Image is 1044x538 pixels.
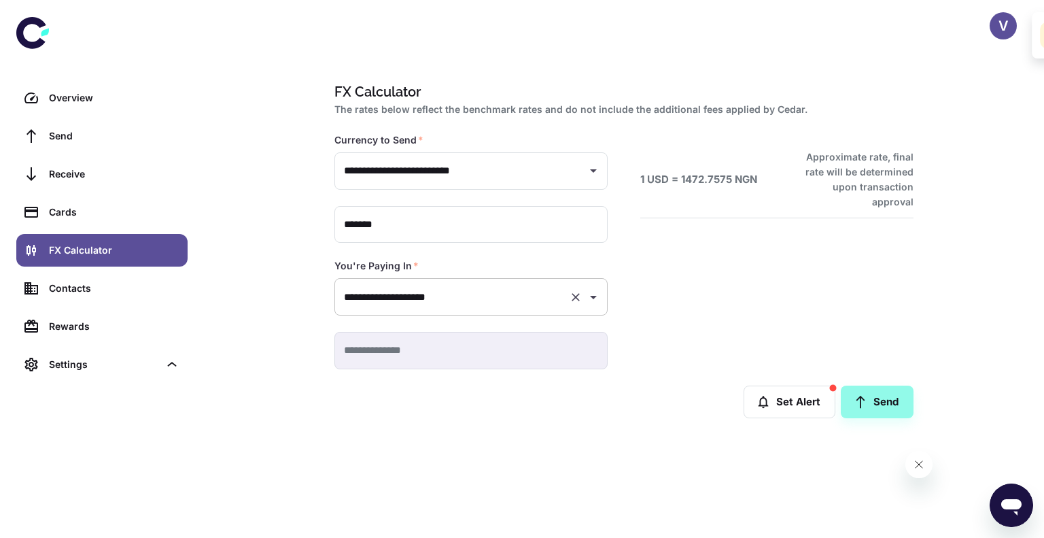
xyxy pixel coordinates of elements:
span: Hi. Need any help? [8,10,98,20]
div: Settings [49,357,159,372]
a: Send [841,386,913,418]
div: Cards [49,205,179,220]
a: Send [16,120,188,152]
h6: Approximate rate, final rate will be determined upon transaction approval [790,150,913,209]
button: Set Alert [744,386,835,418]
button: Open [584,161,603,180]
div: Receive [49,167,179,182]
label: You're Paying In [334,259,419,273]
a: Cards [16,196,188,229]
div: Overview [49,90,179,105]
iframe: Close message [905,451,933,478]
div: Contacts [49,281,179,296]
div: Send [49,129,179,144]
a: FX Calculator [16,234,188,267]
a: Overview [16,82,188,114]
h6: 1 USD = 1472.7575 NGN [640,172,757,188]
button: Open [584,288,603,307]
a: Contacts [16,272,188,305]
iframe: Button to launch messaging window [990,484,1033,527]
h1: FX Calculator [334,82,908,102]
label: Currency to Send [334,133,423,147]
a: Rewards [16,310,188,343]
div: Rewards [49,319,179,334]
div: FX Calculator [49,243,179,258]
button: Clear [566,288,585,307]
a: Receive [16,158,188,190]
div: Settings [16,348,188,381]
